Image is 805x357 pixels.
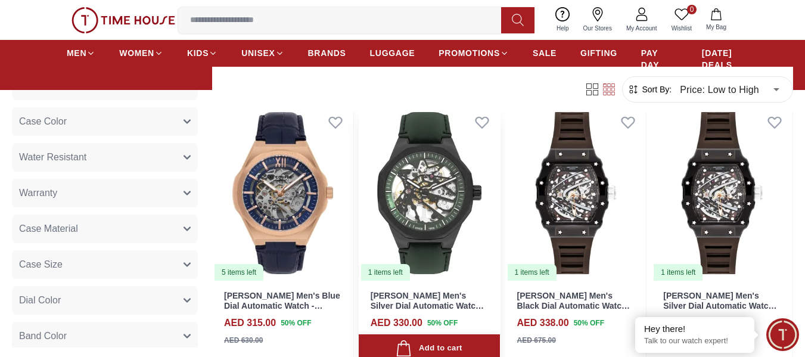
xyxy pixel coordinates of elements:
[371,291,486,321] a: [PERSON_NAME] Men's Silver Dial Automatic Watch - LC07904.077
[654,264,703,281] div: 1 items left
[639,83,672,95] span: Sort By:
[505,104,647,282] img: Lee Cooper Men's Black Dial Automatic Watch - LC07980.066
[212,104,353,282] a: Lee Cooper Men's Blue Dial Automatic Watch - LC08050.4995 items left
[701,23,731,32] span: My Bag
[187,47,209,59] span: KIDS
[308,42,346,64] a: BRANDS
[672,73,788,106] div: Price: Low to High
[19,114,67,129] span: Case Color
[505,104,647,282] a: Lee Cooper Men's Black Dial Automatic Watch - LC07980.0661 items left
[12,179,198,207] button: Warranty
[241,42,284,64] a: UNISEX
[533,42,557,64] a: SALE
[517,316,569,330] h4: AED 338.00
[370,42,415,64] a: LUGGAGE
[508,264,557,281] div: 1 items left
[651,104,792,282] a: Lee Cooper Men's Silver Dial Automatic Watch - LC07980.3331 items left
[12,107,198,136] button: Case Color
[119,47,154,59] span: WOMEN
[702,42,738,76] a: [DATE] DEALS
[663,316,715,330] h4: AED 338.00
[533,47,557,59] span: SALE
[580,42,617,64] a: GIFTING
[552,24,574,33] span: Help
[359,104,500,282] img: Lee Cooper Men's Silver Dial Automatic Watch - LC07904.077
[371,316,422,330] h4: AED 330.00
[549,5,576,35] a: Help
[19,329,67,343] span: Band Color
[766,318,799,351] div: Chat Widget
[439,42,509,64] a: PROMOTIONS
[12,322,198,350] button: Band Color
[308,47,346,59] span: BRANDS
[224,291,340,321] a: [PERSON_NAME] Men's Blue Dial Automatic Watch - LC08050.499
[12,250,198,279] button: Case Size
[576,5,619,35] a: Our Stores
[667,24,697,33] span: Wishlist
[396,340,462,356] div: Add to cart
[281,318,311,328] span: 50 % OFF
[702,47,738,71] span: [DATE] DEALS
[439,47,500,59] span: PROMOTIONS
[224,316,276,330] h4: AED 315.00
[12,286,198,315] button: Dial Color
[67,47,86,59] span: MEN
[664,5,699,35] a: 0Wishlist
[627,83,672,95] button: Sort By:
[72,7,175,33] img: ...
[187,42,217,64] a: KIDS
[370,47,415,59] span: LUGGAGE
[574,318,604,328] span: 50 % OFF
[644,323,745,335] div: Hey there!
[19,222,78,236] span: Case Material
[651,104,792,282] img: Lee Cooper Men's Silver Dial Automatic Watch - LC07980.333
[517,291,632,321] a: [PERSON_NAME] Men's Black Dial Automatic Watch - LC07980.066
[19,186,57,200] span: Warranty
[241,47,275,59] span: UNISEX
[621,24,662,33] span: My Account
[224,335,263,346] div: AED 630.00
[119,42,163,64] a: WOMEN
[19,150,86,164] span: Water Resistant
[641,47,678,83] span: PAY DAY SALE
[12,143,198,172] button: Water Resistant
[215,264,263,281] div: 5 items left
[687,5,697,14] span: 0
[12,215,198,243] button: Case Material
[19,257,63,272] span: Case Size
[427,318,458,328] span: 50 % OFF
[641,42,678,88] a: PAY DAY SALE
[663,291,778,321] a: [PERSON_NAME] Men's Silver Dial Automatic Watch - LC07980.333
[19,293,61,308] span: Dial Color
[361,264,410,281] div: 1 items left
[212,104,353,282] img: Lee Cooper Men's Blue Dial Automatic Watch - LC08050.499
[517,335,556,346] div: AED 675.00
[67,42,95,64] a: MEN
[644,336,745,346] p: Talk to our watch expert!
[359,104,500,282] a: Lee Cooper Men's Silver Dial Automatic Watch - LC07904.0771 items left
[579,24,617,33] span: Our Stores
[580,47,617,59] span: GIFTING
[699,6,733,34] button: My Bag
